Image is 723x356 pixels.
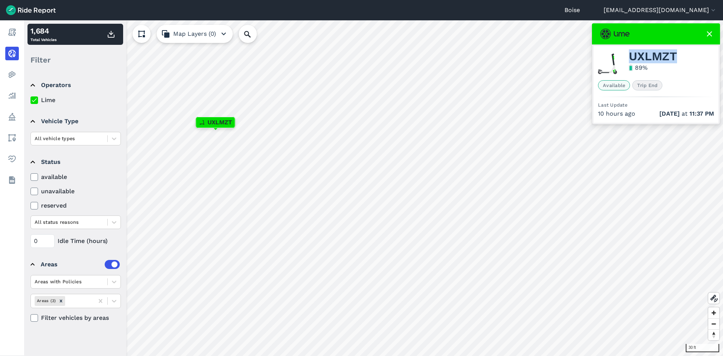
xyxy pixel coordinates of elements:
label: Filter vehicles by areas [31,313,121,322]
div: Filter [27,48,123,72]
a: Policy [5,110,19,124]
label: Lime [31,96,121,105]
a: Heatmaps [5,68,19,81]
span: [DATE] [659,110,680,117]
summary: Areas [31,254,120,275]
div: Areas [41,260,120,269]
img: Lime [600,29,630,39]
div: 30 ft [686,344,719,352]
button: Reset bearing to north [708,329,719,340]
input: Search Location or Vehicles [239,25,269,43]
span: UXLMZT [207,118,232,127]
a: Areas [5,131,19,145]
img: Ride Report [6,5,56,15]
span: Trip End [632,80,662,90]
a: Boise [564,6,580,15]
div: 89 % [635,63,648,72]
button: Zoom in [708,307,719,318]
a: Health [5,152,19,166]
button: Zoom out [708,318,719,329]
div: 10 hours ago [598,109,714,118]
span: Last Update [598,102,627,108]
span: UXLMZT [629,52,677,61]
div: Areas (3) [35,296,57,306]
img: Lime scooter [598,53,618,74]
label: available [31,173,121,182]
a: Analyze [5,89,19,102]
label: reserved [31,201,121,210]
div: Idle Time (hours) [31,234,121,248]
a: Report [5,26,19,39]
canvas: Map [24,20,723,356]
summary: Vehicle Type [31,111,120,132]
label: unavailable [31,187,121,196]
span: at [659,109,714,118]
a: Realtime [5,47,19,60]
button: [EMAIL_ADDRESS][DOMAIN_NAME] [604,6,717,15]
button: Map Layers (0) [157,25,233,43]
summary: Status [31,151,120,173]
div: Total Vehicles [31,25,56,43]
summary: Operators [31,75,120,96]
span: Available [598,80,630,90]
div: Remove Areas (3) [57,296,65,306]
a: Datasets [5,173,19,187]
div: 1,684 [31,25,56,37]
span: 11:37 PM [689,110,714,117]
